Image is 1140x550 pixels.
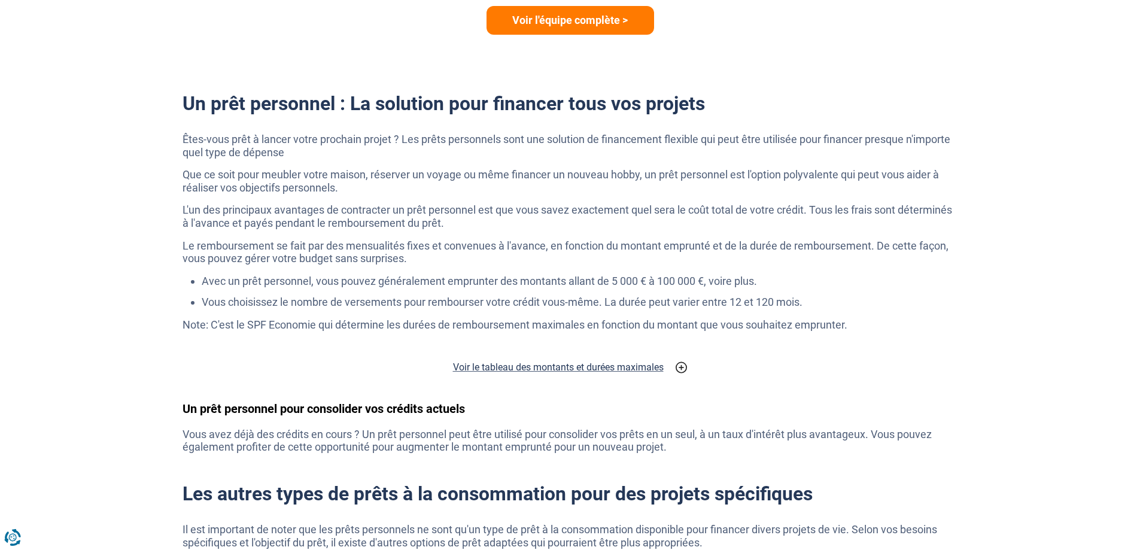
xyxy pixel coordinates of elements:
p: L'un des principaux avantages de contracter un prêt personnel est que vous savez exactement quel ... [183,203,958,229]
p: Il est important de noter que les prêts personnels ne sont qu'un type de prêt à la consommation d... [183,523,958,549]
h3: Un prêt personnel pour consolider vos crédits actuels [183,402,958,416]
li: Vous choisissez le nombre de versements pour rembourser votre crédit vous-même. La durée peut var... [202,296,958,309]
p: Le remboursement se fait par des mensualités fixes et convenues à l'avance, en fonction du montan... [183,239,958,265]
h2: Un prêt personnel : La solution pour financer tous vos projets [183,92,958,115]
h2: Les autres types de prêts à la consommation pour des projets spécifiques [183,482,958,505]
p: Vous avez déjà des crédits en cours ? Un prêt personnel peut être utilisé pour consolider vos prê... [183,428,958,454]
a: Voir le tableau des montants et durées maximales [183,360,958,375]
h2: Voir le tableau des montants et durées maximales [453,360,664,375]
p: Êtes-vous prêt à lancer votre prochain projet ? Les prêts personnels sont une solution de finance... [183,133,958,159]
p: Que ce soit pour meubler votre maison, réserver un voyage ou même financer un nouveau hobby, un p... [183,168,958,194]
a: Voir l'équipe complète > [487,6,654,35]
p: Note: C'est le SPF Economie qui détermine les durées de remboursement maximales en fonction du mo... [183,318,958,332]
li: Avec un prêt personnel, vous pouvez généralement emprunter des montants allant de 5 000 € à 100 0... [202,275,958,288]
